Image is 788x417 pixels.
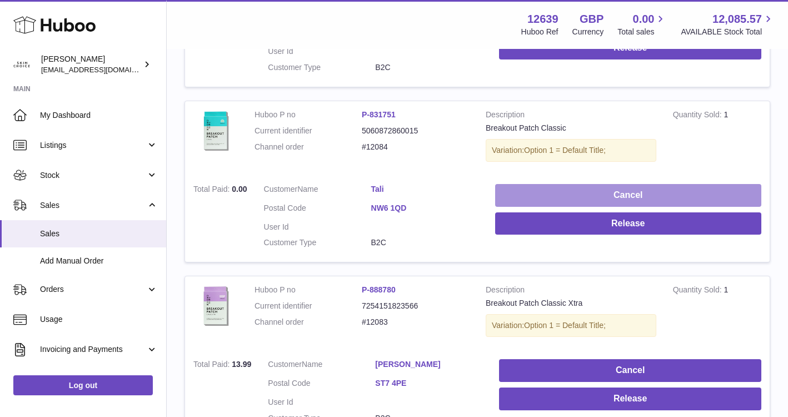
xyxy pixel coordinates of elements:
[40,256,158,266] span: Add Manual Order
[495,212,761,235] button: Release
[255,142,362,152] dt: Channel order
[371,237,478,248] dd: B2C
[371,184,478,195] a: Tali
[40,344,146,355] span: Invoicing and Payments
[375,62,482,73] dd: B2C
[362,301,469,311] dd: 7254151823566
[40,284,146,295] span: Orders
[712,12,762,27] span: 12,085.57
[268,378,375,391] dt: Postal Code
[375,359,482,370] a: [PERSON_NAME]
[193,285,238,329] img: 126391698402395.jpg
[41,54,141,75] div: [PERSON_NAME]
[40,110,158,121] span: My Dashboard
[486,110,656,123] strong: Description
[268,62,375,73] dt: Customer Type
[524,321,606,330] span: Option 1 = Default Title;
[486,314,656,337] div: Variation:
[580,12,604,27] strong: GBP
[255,126,362,136] dt: Current identifier
[255,317,362,327] dt: Channel order
[264,185,298,193] span: Customer
[40,200,146,211] span: Sales
[673,110,724,122] strong: Quantity Sold
[13,56,30,73] img: admin@skinchoice.com
[681,12,775,37] a: 12,085.57 AVAILABLE Stock Total
[362,142,469,152] dd: #12084
[499,388,761,410] button: Release
[40,170,146,181] span: Stock
[264,184,371,197] dt: Name
[193,360,232,371] strong: Total Paid
[375,378,482,389] a: ST7 4PE
[41,65,163,74] span: [EMAIL_ADDRESS][DOMAIN_NAME]
[40,314,158,325] span: Usage
[362,126,469,136] dd: 5060872860015
[633,12,655,27] span: 0.00
[673,285,724,297] strong: Quantity Sold
[665,276,770,351] td: 1
[40,140,146,151] span: Listings
[232,185,247,193] span: 0.00
[268,397,375,408] dt: User Id
[499,359,761,382] button: Cancel
[486,123,656,133] div: Breakout Patch Classic
[193,110,238,154] img: 126391698654679.jpg
[255,301,362,311] dt: Current identifier
[362,317,469,327] dd: #12083
[268,359,375,373] dt: Name
[40,229,158,239] span: Sales
[362,285,396,294] a: P-888780
[13,375,153,395] a: Log out
[255,285,362,295] dt: Huboo P no
[617,27,667,37] span: Total sales
[193,185,232,196] strong: Total Paid
[486,285,656,298] strong: Description
[264,203,371,216] dt: Postal Code
[665,101,770,176] td: 1
[268,360,302,369] span: Customer
[681,27,775,37] span: AVAILABLE Stock Total
[264,222,371,232] dt: User Id
[232,360,251,369] span: 13.99
[486,298,656,309] div: Breakout Patch Classic Xtra
[521,27,558,37] div: Huboo Ref
[255,110,362,120] dt: Huboo P no
[264,237,371,248] dt: Customer Type
[617,12,667,37] a: 0.00 Total sales
[527,12,558,27] strong: 12639
[495,184,761,207] button: Cancel
[486,139,656,162] div: Variation:
[268,46,375,57] dt: User Id
[524,146,606,155] span: Option 1 = Default Title;
[572,27,604,37] div: Currency
[362,110,396,119] a: P-831751
[371,203,478,214] a: NW6 1QD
